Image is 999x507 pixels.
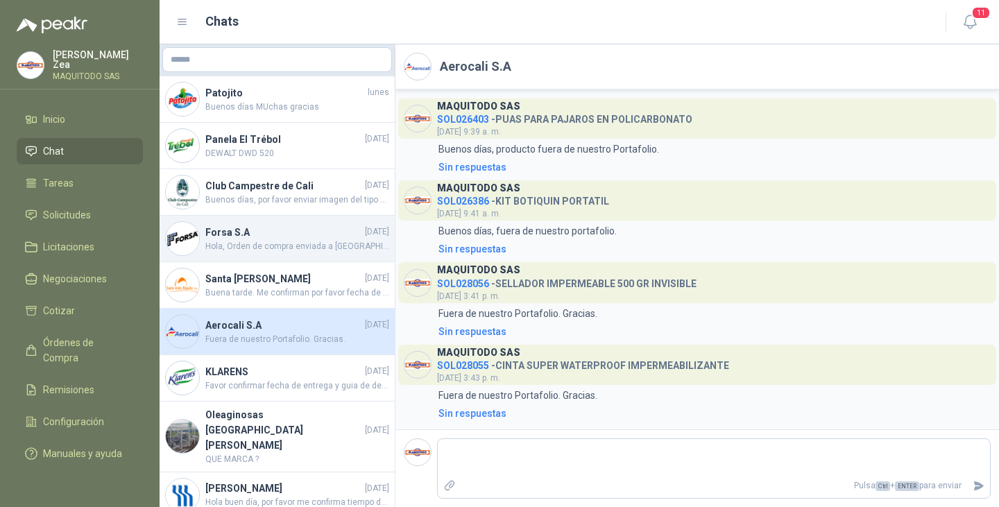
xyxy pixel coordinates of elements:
[437,192,609,205] h4: - KIT BOTIQUIN PORTATIL
[43,335,130,366] span: Órdenes de Compra
[166,222,199,255] img: Company Logo
[43,446,122,461] span: Manuales y ayuda
[876,481,890,491] span: Ctrl
[43,382,94,397] span: Remisiones
[160,169,395,216] a: Company LogoClub Campestre de Cali[DATE]Buenos días, por favor enviar imagen del tipo de llave qu...
[43,271,107,286] span: Negociaciones
[437,196,489,207] span: SOL026386
[437,209,501,218] span: [DATE] 9:41 a. m.
[404,270,431,296] img: Company Logo
[17,409,143,435] a: Configuración
[17,138,143,164] a: Chat
[160,402,395,472] a: Company LogoOleaginosas [GEOGRAPHIC_DATA][PERSON_NAME][DATE]QUE MARCA ?
[205,194,389,207] span: Buenos días, por favor enviar imagen del tipo de llave que requiere, y especificar si pulgadas o ...
[437,110,692,123] h4: - PUAS PARA PAJAROS EN POLICARBONATO
[437,360,489,371] span: SOL028055
[205,225,362,240] h4: Forsa S.A
[967,474,990,498] button: Enviar
[437,127,501,137] span: [DATE] 9:39 a. m.
[436,160,991,175] a: Sin respuestas
[166,175,199,209] img: Company Logo
[365,272,389,285] span: [DATE]
[160,262,395,309] a: Company LogoSanta [PERSON_NAME][DATE]Buena tarde. Me confirman por favor fecha de entrega. Gracias
[166,129,199,162] img: Company Logo
[53,72,143,80] p: MAQUITODO SAS
[436,406,991,421] a: Sin respuestas
[437,266,520,274] h3: MAQUITODO SAS
[17,440,143,467] a: Manuales y ayuda
[43,112,65,127] span: Inicio
[365,225,389,239] span: [DATE]
[404,105,431,132] img: Company Logo
[205,333,389,346] span: Fuera de nuestro Portafolio. Gracias.
[17,234,143,260] a: Licitaciones
[437,275,697,288] h4: - SELLADOR IMPERMEABLE 500 GR INVISIBLE
[365,132,389,146] span: [DATE]
[205,286,389,300] span: Buena tarde. Me confirman por favor fecha de entrega. Gracias
[365,424,389,437] span: [DATE]
[437,278,489,289] span: SOL028056
[160,309,395,355] a: Company LogoAerocali S.A[DATE]Fuera de nuestro Portafolio. Gracias.
[43,144,64,159] span: Chat
[205,178,362,194] h4: Club Campestre de Cali
[166,315,199,348] img: Company Logo
[365,365,389,378] span: [DATE]
[205,379,389,393] span: Favor confirmar fecha de entrega y guia de despacho.
[437,373,500,383] span: [DATE] 3:43 p. m.
[436,241,991,257] a: Sin respuestas
[437,349,520,356] h3: MAQUITODO SAS
[438,241,506,257] div: Sin respuestas
[160,216,395,262] a: Company LogoForsa S.A[DATE]Hola, Orden de compra enviada a [GEOGRAPHIC_DATA], este material se re...
[437,184,520,192] h3: MAQUITODO SAS
[205,240,389,253] span: Hola, Orden de compra enviada a [GEOGRAPHIC_DATA], este material se recogera. Me confirmas horari...
[971,6,991,19] span: 11
[43,303,75,318] span: Cotizar
[438,223,617,239] p: Buenos días, fuera de nuestro portafolio.
[17,298,143,324] a: Cotizar
[437,103,520,110] h3: MAQUITODO SAS
[160,123,395,169] a: Company LogoPanela El Trébol[DATE]DEWALT DWD 520
[404,352,431,378] img: Company Logo
[166,361,199,395] img: Company Logo
[438,141,659,157] p: Buenos días, producto fuera de nuestro Portafolio.
[437,114,489,125] span: SOL026403
[368,86,389,99] span: lunes
[437,291,500,301] span: [DATE] 3:41 p. m.
[365,318,389,332] span: [DATE]
[166,268,199,302] img: Company Logo
[437,356,729,370] h4: - CINTA SUPER WATERPROOF IMPERMEABILIZANTE
[438,160,506,175] div: Sin respuestas
[17,17,87,33] img: Logo peakr
[205,132,362,147] h4: Panela El Trébol
[205,481,362,496] h4: [PERSON_NAME]
[53,50,143,69] p: [PERSON_NAME] Zea
[205,318,362,333] h4: Aerocali S.A
[461,474,968,498] p: Pulsa + para enviar
[205,271,362,286] h4: Santa [PERSON_NAME]
[17,266,143,292] a: Negociaciones
[17,52,44,78] img: Company Logo
[205,147,389,160] span: DEWALT DWD 520
[205,453,389,466] span: QUE MARCA ?
[365,482,389,495] span: [DATE]
[205,364,362,379] h4: KLARENS
[160,76,395,123] a: Company LogoPatojitolunesBuenos días MUchas gracias
[17,170,143,196] a: Tareas
[404,187,431,214] img: Company Logo
[440,57,511,76] h2: Aerocali S.A
[43,175,74,191] span: Tareas
[43,239,94,255] span: Licitaciones
[957,10,982,35] button: 11
[205,12,239,31] h1: Chats
[438,406,506,421] div: Sin respuestas
[17,202,143,228] a: Solicitudes
[17,106,143,132] a: Inicio
[895,481,919,491] span: ENTER
[43,414,104,429] span: Configuración
[160,355,395,402] a: Company LogoKLARENS[DATE]Favor confirmar fecha de entrega y guia de despacho.
[205,85,365,101] h4: Patojito
[166,420,199,453] img: Company Logo
[404,439,431,465] img: Company Logo
[438,324,506,339] div: Sin respuestas
[43,207,91,223] span: Solicitudes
